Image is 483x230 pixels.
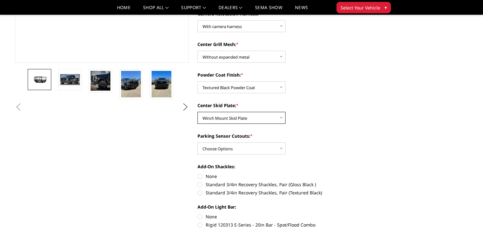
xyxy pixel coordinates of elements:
label: Powder Coat Finish: [197,72,371,78]
label: Center Skid Plate: [197,102,371,109]
label: None [197,213,371,220]
img: 2023-2025 Ford F250-350 - T2 Series - Extreme Front Bumper (receiver or winch) [121,71,141,97]
img: 2023-2025 Ford F250-350 - T2 Series - Extreme Front Bumper (receiver or winch) [60,74,80,85]
img: 2023-2025 Ford F250-350 - T2 Series - Extreme Front Bumper (receiver or winch) [91,71,110,91]
img: 2023-2025 Ford F250-350 - T2 Series - Extreme Front Bumper (receiver or winch) [152,71,171,97]
a: Dealers [219,5,242,14]
button: Previous [14,102,23,112]
label: Rigid 120313 E-Series - 20in Bar - Spot/Flood Combo [197,221,371,228]
a: Support [181,5,206,14]
button: Next [181,102,190,112]
label: Parking Sensor Cutouts: [197,133,371,139]
label: None [197,173,371,180]
label: Add-On Light Bar: [197,204,371,210]
a: SEMA Show [255,5,282,14]
label: Standard 3/4in Recovery Shackles, Pair (Gloss Black ) [197,181,371,188]
label: Center Grill Mesh: [197,41,371,48]
a: News [295,5,308,14]
img: 2023-2025 Ford F250-350 - T2 Series - Extreme Front Bumper (receiver or winch) [30,74,49,85]
label: Add-On Shackles: [197,163,371,170]
span: Select Your Vehicle [341,4,380,11]
button: Select Your Vehicle [336,2,391,13]
a: shop all [143,5,169,14]
a: Home [117,5,130,14]
label: Standard 3/4in Recovery Shackles, Pair (Textured Black) [197,189,371,196]
span: ▾ [385,4,387,11]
